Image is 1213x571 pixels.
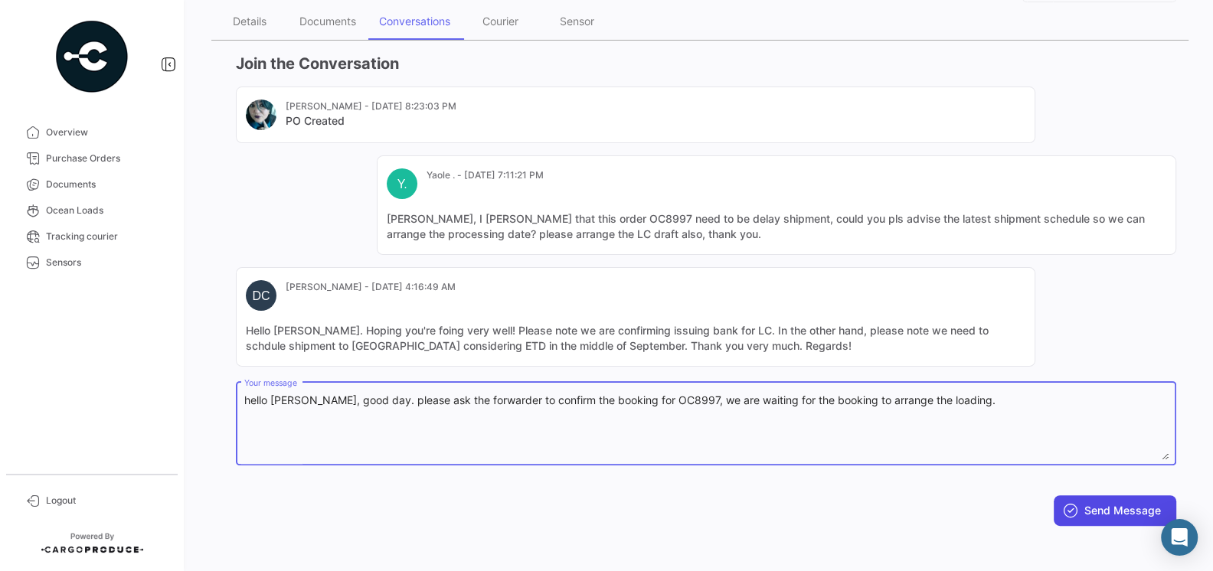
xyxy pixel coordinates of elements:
span: Overview [46,126,165,139]
div: Sensor [560,15,594,28]
span: Documents [46,178,165,191]
mat-card-content: Hello [PERSON_NAME]. Hoping you're foing very well! Please note we are confirming issuing bank fo... [246,323,1025,354]
mat-card-title: PO Created [286,113,456,129]
a: Purchase Orders [12,145,172,171]
button: Send Message [1054,495,1176,526]
a: Overview [12,119,172,145]
div: Abrir Intercom Messenger [1161,519,1198,556]
mat-card-subtitle: [PERSON_NAME] - [DATE] 4:16:49 AM [286,280,456,294]
span: Sensors [46,256,165,269]
a: Ocean Loads [12,197,172,224]
a: Documents [12,171,172,197]
a: Sensors [12,250,172,276]
mat-card-subtitle: Yaole . - [DATE] 7:11:21 PM [427,168,544,182]
div: DC [246,280,276,311]
span: Purchase Orders [46,152,165,165]
span: Ocean Loads [46,204,165,217]
div: Courier [482,15,518,28]
div: Conversations [379,15,450,28]
div: Y. [387,168,417,199]
h3: Join the Conversation [236,53,1176,74]
div: Details [233,15,266,28]
mat-card-content: [PERSON_NAME], I [PERSON_NAME] that this order OC8997 need to be delay shipment, could you pls ad... [387,211,1166,242]
a: Tracking courier [12,224,172,250]
span: Logout [46,494,165,507]
img: IMG_20220614_122528.jpg [246,100,276,130]
img: powered-by.png [54,18,130,95]
mat-card-subtitle: [PERSON_NAME] - [DATE] 8:23:03 PM [286,100,456,113]
span: Tracking courier [46,230,165,243]
div: Documents [299,15,356,28]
